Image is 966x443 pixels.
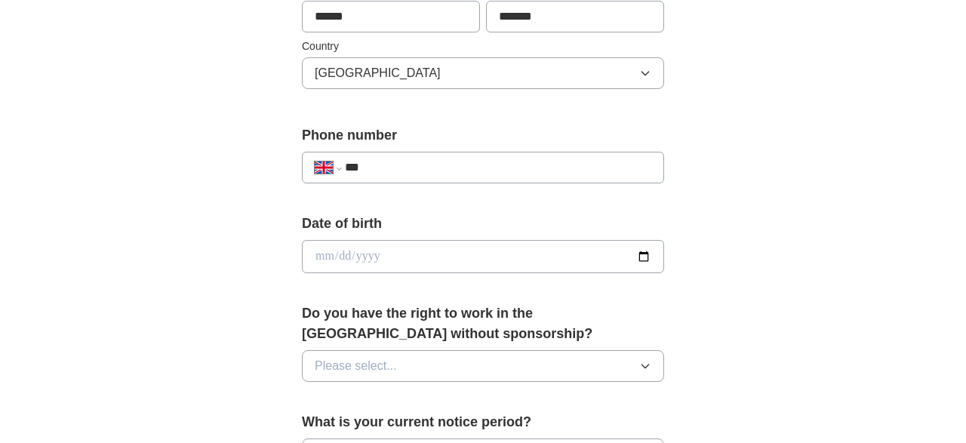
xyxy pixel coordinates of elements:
label: Date of birth [302,214,664,234]
span: Please select... [315,357,397,375]
button: [GEOGRAPHIC_DATA] [302,57,664,89]
label: What is your current notice period? [302,412,664,432]
label: Do you have the right to work in the [GEOGRAPHIC_DATA] without sponsorship? [302,303,664,344]
span: [GEOGRAPHIC_DATA] [315,64,441,82]
label: Phone number [302,125,664,146]
button: Please select... [302,350,664,382]
label: Country [302,38,664,54]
